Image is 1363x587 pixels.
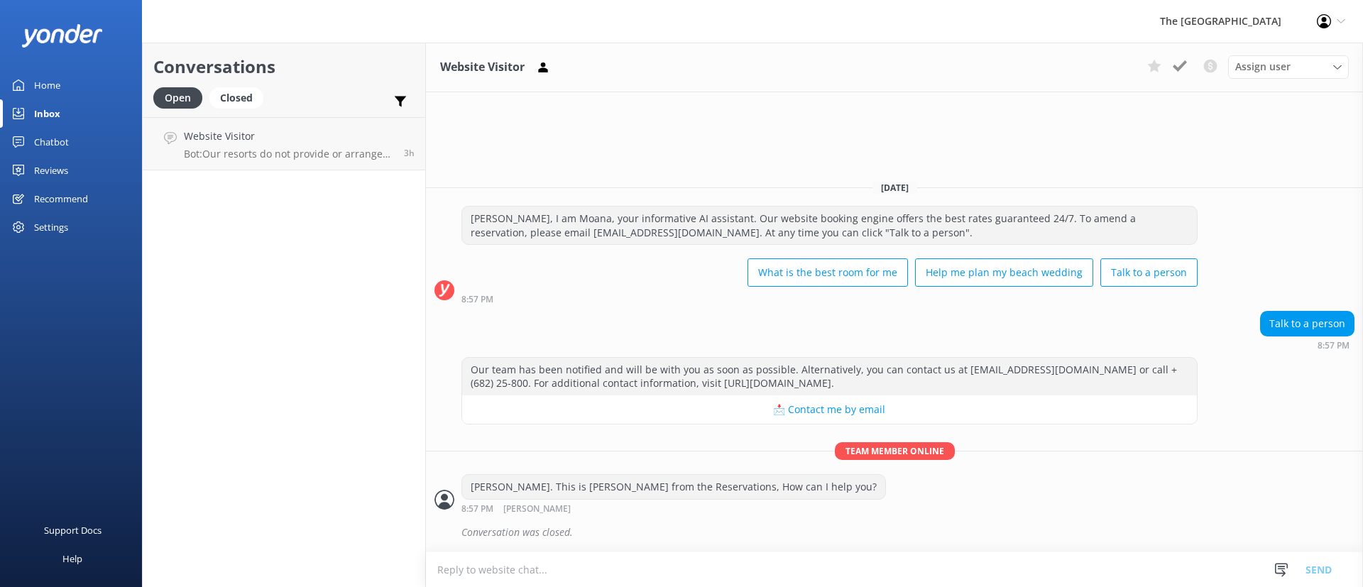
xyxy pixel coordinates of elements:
[462,358,1197,395] div: Our team has been notified and will be with you as soon as possible. Alternatively, you can conta...
[153,89,209,105] a: Open
[748,258,908,287] button: What is the best room for me
[872,182,917,194] span: [DATE]
[34,185,88,213] div: Recommend
[835,442,955,460] span: Team member online
[21,24,103,48] img: yonder-white-logo.png
[34,128,69,156] div: Chatbot
[1318,341,1350,350] strong: 8:57 PM
[462,207,1197,244] div: [PERSON_NAME], I am Moana, your informative AI assistant. Our website booking engine offers the b...
[34,156,68,185] div: Reviews
[1235,59,1291,75] span: Assign user
[915,258,1093,287] button: Help me plan my beach wedding
[209,89,270,105] a: Closed
[462,395,1197,424] button: 📩 Contact me by email
[461,520,1354,544] div: Conversation was closed.
[462,475,885,499] div: [PERSON_NAME]. This is [PERSON_NAME] from the Reservations, How can I help you?
[1228,55,1349,78] div: Assign User
[143,117,425,170] a: Website VisitorBot:Our resorts do not provide or arrange transportation services, including airpo...
[34,99,60,128] div: Inbox
[434,520,1354,544] div: 2025-10-07T09:46:56.206
[62,544,82,573] div: Help
[184,128,393,144] h4: Website Visitor
[44,516,102,544] div: Support Docs
[404,147,415,159] span: Oct 06 2025 07:50pm (UTC -10:00) Pacific/Honolulu
[1260,340,1354,350] div: Oct 06 2025 08:57pm (UTC -10:00) Pacific/Honolulu
[1100,258,1198,287] button: Talk to a person
[153,53,415,80] h2: Conversations
[153,87,202,109] div: Open
[440,58,525,77] h3: Website Visitor
[503,505,571,514] span: [PERSON_NAME]
[461,294,1198,304] div: Oct 06 2025 08:57pm (UTC -10:00) Pacific/Honolulu
[184,148,393,160] p: Bot: Our resorts do not provide or arrange transportation services, including airport transfers. ...
[461,503,886,514] div: Oct 06 2025 08:57pm (UTC -10:00) Pacific/Honolulu
[209,87,263,109] div: Closed
[1261,312,1354,336] div: Talk to a person
[34,213,68,241] div: Settings
[34,71,60,99] div: Home
[461,295,493,304] strong: 8:57 PM
[461,505,493,514] strong: 8:57 PM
